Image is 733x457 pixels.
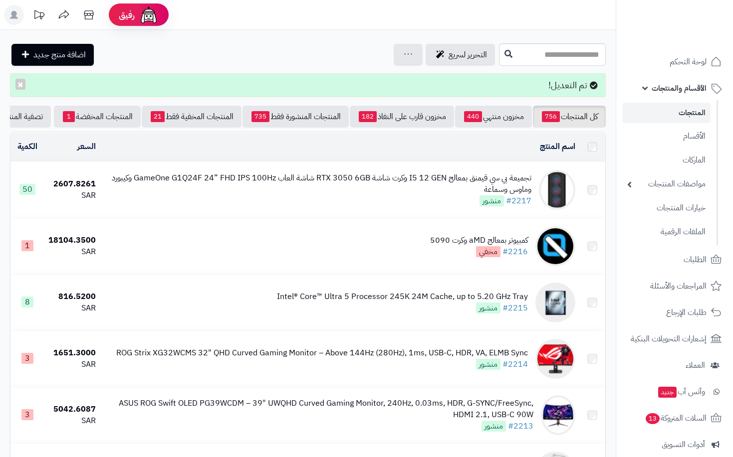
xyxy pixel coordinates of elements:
div: SAR [48,303,96,314]
span: إشعارات التحويلات البنكية [631,332,707,346]
span: التحرير لسريع [449,49,487,61]
a: المنتجات المنشورة فقط735 [243,106,349,128]
span: جديد [658,387,677,398]
a: اضافة منتج جديد [11,44,94,66]
span: منشور [480,195,504,206]
a: أدوات التسويق [622,433,727,457]
a: الملفات الرقمية [622,221,711,243]
a: مواصفات المنتجات [622,173,711,195]
a: التحرير لسريع [426,44,495,66]
div: SAR [48,359,96,370]
span: رفيق [119,9,135,21]
div: 18104.3500 [48,235,96,246]
a: العملاء [622,353,727,377]
span: منشور [482,421,506,432]
a: السلات المتروكة13 [622,406,727,430]
div: SAR [48,190,96,201]
span: 3 [21,353,33,364]
a: مخزون منتهي440 [455,106,532,128]
a: #2213 [508,420,533,432]
span: 756 [542,111,560,122]
span: لوحة التحكم [670,55,707,69]
span: 1 [21,240,33,251]
a: إشعارات التحويلات البنكية [622,327,727,351]
a: خيارات المنتجات [622,197,711,219]
span: 182 [359,111,377,122]
a: مخزون قارب على النفاذ182 [350,106,454,128]
img: ai-face.png [139,5,159,25]
a: المراجعات والأسئلة [622,274,727,298]
span: 735 [251,111,269,122]
div: تجميعة بي سي قيمنق بمعالج I5 12 GEN وكرت شاشة RTX 3050 6GB شاشة العاب GameOne G1Q24F 24” FHD IPS ... [104,172,531,195]
a: #2217 [506,195,531,207]
span: أدوات التسويق [662,438,705,452]
span: 13 [646,413,660,424]
a: الطلبات [622,248,727,272]
div: ASUS ROG Swift OLED PG39WCDM – 39" UWQHD Curved Gaming Monitor, 240Hz, 0.03ms, HDR, G-SYNC/FreeSy... [104,398,533,421]
a: اسم المنتج [540,141,575,152]
div: 816.5200 [48,291,96,303]
img: logo-2.png [665,26,724,47]
span: 440 [464,111,482,122]
span: العملاء [686,358,705,372]
span: وآتس آب [657,385,705,399]
span: 3 [21,409,33,420]
span: السلات المتروكة [645,411,707,425]
button: × [15,79,25,90]
a: المنتجات المخفضة1 [54,106,141,128]
div: 2607.8261 [48,178,96,190]
img: Intel® Core™ Ultra 5 Processor 245K 24M Cache, up to 5.20 GHz Tray [535,283,575,322]
span: طلبات الإرجاع [666,305,707,319]
div: SAR [48,246,96,258]
span: 8 [21,297,33,307]
div: SAR [48,415,96,427]
a: وآتس آبجديد [622,380,727,404]
div: 5042.6087 [48,404,96,415]
span: المراجعات والأسئلة [650,279,707,293]
a: لوحة التحكم [622,50,727,74]
a: #2214 [502,358,528,370]
span: منشور [476,359,500,370]
span: 1 [63,111,75,122]
a: كل المنتجات756 [533,106,606,128]
span: اضافة منتج جديد [33,49,86,61]
a: طلبات الإرجاع [622,301,727,324]
a: الكمية [17,141,37,152]
div: 1651.3000 [48,347,96,359]
div: ROG Strix XG32WCMS 32" QHD Curved Gaming Monitor – Above 144Hz (280Hz), 1ms, USB-C, HDR, VA, ELMB... [116,347,528,359]
a: الأقسام [622,126,711,147]
div: كمبيوتر بمعالج aMD وكرت 5090 [430,235,528,246]
a: #2215 [502,302,528,314]
span: الأقسام والمنتجات [652,81,707,95]
a: السعر [77,141,96,152]
span: 21 [151,111,165,122]
img: تجميعة بي سي قيمنق بمعالج I5 12 GEN وكرت شاشة RTX 3050 6GB شاشة العاب GameOne G1Q24F 24” FHD IPS ... [539,170,575,210]
span: منشور [476,303,500,313]
a: المنتجات [622,103,711,123]
span: مخفي [476,246,500,257]
a: #2216 [502,246,528,258]
span: الطلبات [684,253,707,267]
a: تحديثات المنصة [26,5,51,27]
div: تم التعديل! [10,73,606,97]
a: المنتجات المخفية فقط21 [142,106,242,128]
img: ASUS ROG Swift OLED PG39WCDM – 39" UWQHD Curved Gaming Monitor, 240Hz, 0.03ms, HDR, G-SYNC/FreeSy... [541,395,575,435]
span: 50 [19,184,35,195]
a: الماركات [622,150,711,171]
img: ROG Strix XG32WCMS 32" QHD Curved Gaming Monitor – Above 144Hz (280Hz), 1ms, USB-C, HDR, VA, ELMB... [535,339,575,379]
div: Intel® Core™ Ultra 5 Processor 245K 24M Cache, up to 5.20 GHz Tray [277,291,528,303]
img: كمبيوتر بمعالج aMD وكرت 5090 [535,226,575,266]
